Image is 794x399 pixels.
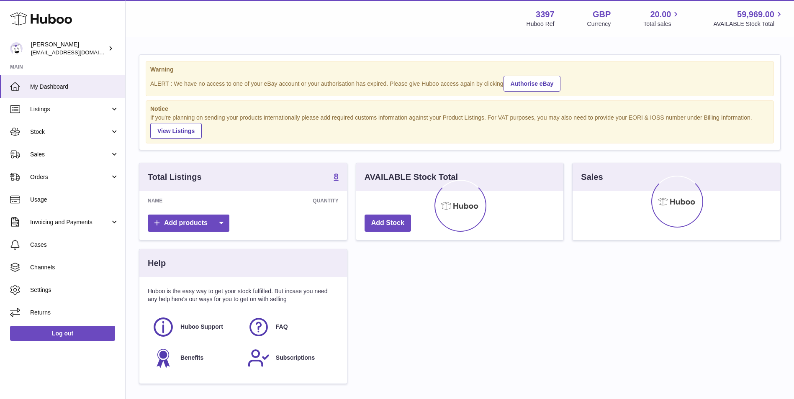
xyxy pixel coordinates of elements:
span: Stock [30,128,110,136]
span: Channels [30,263,119,271]
div: [PERSON_NAME] [31,41,106,56]
span: My Dashboard [30,83,119,91]
img: sales@canchema.com [10,42,23,55]
h3: Sales [581,171,603,183]
a: Subscriptions [247,347,334,369]
a: Benefits [152,347,239,369]
span: Orders [30,173,110,181]
a: Huboo Support [152,316,239,338]
a: 20.00 Total sales [643,9,681,28]
span: FAQ [276,323,288,331]
strong: Notice [150,105,769,113]
a: View Listings [150,123,202,139]
span: Listings [30,105,110,113]
span: Total sales [643,20,681,28]
span: 20.00 [650,9,671,20]
span: Sales [30,151,110,159]
span: Cases [30,241,119,249]
div: Currency [587,20,611,28]
div: Huboo Ref [527,20,555,28]
strong: 3397 [536,9,555,20]
span: Invoicing and Payments [30,218,110,226]
h3: Help [148,258,166,269]
h3: Total Listings [148,171,202,183]
a: 8 [334,172,339,182]
strong: 8 [334,172,339,181]
span: AVAILABLE Stock Total [713,20,784,28]
h3: AVAILABLE Stock Total [365,171,458,183]
th: Name [139,191,228,210]
span: Benefits [180,354,203,362]
p: Huboo is the easy way to get your stock fulfilled. But incase you need any help here's our ways f... [148,287,339,303]
a: FAQ [247,316,334,338]
span: [EMAIL_ADDRESS][DOMAIN_NAME] [31,49,123,56]
div: If you're planning on sending your products internationally please add required customs informati... [150,114,769,139]
span: Subscriptions [276,354,315,362]
a: 59,969.00 AVAILABLE Stock Total [713,9,784,28]
div: ALERT : We have no access to one of your eBay account or your authorisation has expired. Please g... [150,74,769,92]
a: Add Stock [365,215,411,232]
span: Returns [30,309,119,317]
a: Authorise eBay [504,76,561,92]
strong: Warning [150,66,769,74]
span: Huboo Support [180,323,223,331]
span: 59,969.00 [737,9,774,20]
a: Log out [10,326,115,341]
th: Quantity [228,191,347,210]
strong: GBP [593,9,611,20]
span: Usage [30,196,119,204]
a: Add products [148,215,229,232]
span: Settings [30,286,119,294]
